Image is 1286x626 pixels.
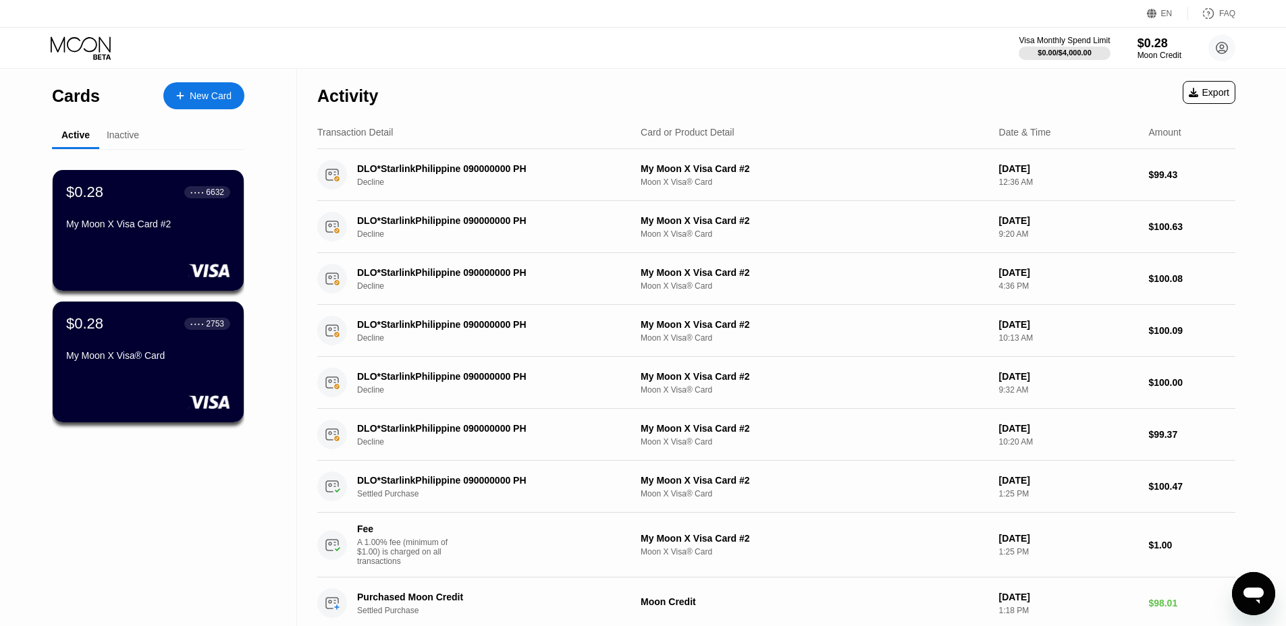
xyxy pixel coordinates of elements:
[999,423,1138,434] div: [DATE]
[1148,325,1235,336] div: $100.09
[317,127,393,138] div: Transaction Detail
[357,229,639,239] div: Decline
[1188,7,1235,20] div: FAQ
[1137,36,1181,60] div: $0.28Moon Credit
[1137,51,1181,60] div: Moon Credit
[1038,49,1092,57] div: $0.00 / $4,000.00
[357,592,619,602] div: Purchased Moon Credit
[999,229,1138,239] div: 9:20 AM
[1147,7,1188,20] div: EN
[317,409,1235,461] div: DLO*StarlinkPhilippine 090000000 PHDeclineMy Moon X Visa Card #2Moon X Visa® Card[DATE]10:20 AM$9...
[357,163,619,174] div: DLO*StarlinkPhilippine 090000000 PH
[641,475,988,486] div: My Moon X Visa Card #2
[999,267,1138,278] div: [DATE]
[357,437,639,447] div: Decline
[317,149,1235,201] div: DLO*StarlinkPhilippine 090000000 PHDeclineMy Moon X Visa Card #2Moon X Visa® Card[DATE]12:36 AM$9...
[317,305,1235,357] div: DLO*StarlinkPhilippine 090000000 PHDeclineMy Moon X Visa Card #2Moon X Visa® Card[DATE]10:13 AM$1...
[61,130,90,140] div: Active
[999,163,1138,174] div: [DATE]
[317,253,1235,305] div: DLO*StarlinkPhilippine 090000000 PHDeclineMy Moon X Visa Card #2Moon X Visa® Card[DATE]4:36 PM$10...
[999,606,1138,615] div: 1:18 PM
[641,437,988,447] div: Moon X Visa® Card
[641,333,988,343] div: Moon X Visa® Card
[1148,221,1235,232] div: $100.63
[999,475,1138,486] div: [DATE]
[641,215,988,226] div: My Moon X Visa Card #2
[1161,9,1173,18] div: EN
[999,319,1138,330] div: [DATE]
[66,350,230,361] div: My Moon X Visa® Card
[357,475,619,486] div: DLO*StarlinkPhilippine 090000000 PH
[357,523,452,534] div: Fee
[1189,87,1229,98] div: Export
[357,489,639,499] div: Settled Purchase
[641,319,988,330] div: My Moon X Visa Card #2
[317,86,378,106] div: Activity
[66,219,230,229] div: My Moon X Visa Card #2
[1232,572,1275,615] iframe: Button to launch messaging window
[1183,81,1235,104] div: Export
[641,596,988,607] div: Moon Credit
[66,183,103,201] div: $0.28
[190,322,204,326] div: ● ● ● ●
[999,215,1138,226] div: [DATE]
[1219,9,1235,18] div: FAQ
[999,385,1138,395] div: 9:32 AM
[317,513,1235,577] div: FeeA 1.00% fee (minimum of $1.00) is charged on all transactionsMy Moon X Visa Card #2Moon X Visa...
[1148,598,1235,608] div: $98.01
[999,177,1138,187] div: 12:36 AM
[206,319,224,329] div: 2753
[53,302,244,422] div: $0.28● ● ● ●2753My Moon X Visa® Card
[1148,540,1235,550] div: $1.00
[357,215,619,226] div: DLO*StarlinkPhilippine 090000000 PH
[1148,481,1235,492] div: $100.47
[52,86,100,106] div: Cards
[357,281,639,291] div: Decline
[641,533,988,544] div: My Moon X Visa Card #2
[317,461,1235,513] div: DLO*StarlinkPhilippine 090000000 PHSettled PurchaseMy Moon X Visa Card #2Moon X Visa® Card[DATE]1...
[641,385,988,395] div: Moon X Visa® Card
[999,281,1138,291] div: 4:36 PM
[1019,36,1110,60] div: Visa Monthly Spend Limit$0.00/$4,000.00
[163,82,244,109] div: New Card
[1148,429,1235,440] div: $99.37
[357,371,619,382] div: DLO*StarlinkPhilippine 090000000 PH
[641,267,988,278] div: My Moon X Visa Card #2
[641,371,988,382] div: My Moon X Visa Card #2
[357,538,458,566] div: A 1.00% fee (minimum of $1.00) is charged on all transactions
[999,333,1138,343] div: 10:13 AM
[357,423,619,434] div: DLO*StarlinkPhilippine 090000000 PH
[357,606,639,615] div: Settled Purchase
[107,130,139,140] div: Inactive
[641,281,988,291] div: Moon X Visa® Card
[53,170,244,291] div: $0.28● ● ● ●6632My Moon X Visa Card #2
[641,229,988,239] div: Moon X Visa® Card
[1137,36,1181,51] div: $0.28
[641,423,988,434] div: My Moon X Visa Card #2
[357,267,619,278] div: DLO*StarlinkPhilippine 090000000 PH
[641,127,734,138] div: Card or Product Detail
[999,547,1138,557] div: 1:25 PM
[1148,273,1235,284] div: $100.08
[641,489,988,499] div: Moon X Visa® Card
[999,592,1138,602] div: [DATE]
[1148,169,1235,180] div: $99.43
[999,371,1138,382] div: [DATE]
[641,177,988,187] div: Moon X Visa® Card
[999,533,1138,544] div: [DATE]
[641,163,988,174] div: My Moon X Visa Card #2
[357,385,639,395] div: Decline
[190,90,232,102] div: New Card
[66,315,103,333] div: $0.28
[357,177,639,187] div: Decline
[999,437,1138,447] div: 10:20 AM
[357,319,619,330] div: DLO*StarlinkPhilippine 090000000 PH
[190,190,204,194] div: ● ● ● ●
[999,489,1138,499] div: 1:25 PM
[317,357,1235,409] div: DLO*StarlinkPhilippine 090000000 PHDeclineMy Moon X Visa Card #2Moon X Visa® Card[DATE]9:32 AM$10...
[641,547,988,557] div: Moon X Visa® Card
[357,333,639,343] div: Decline
[1019,36,1110,45] div: Visa Monthly Spend Limit
[1148,127,1181,138] div: Amount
